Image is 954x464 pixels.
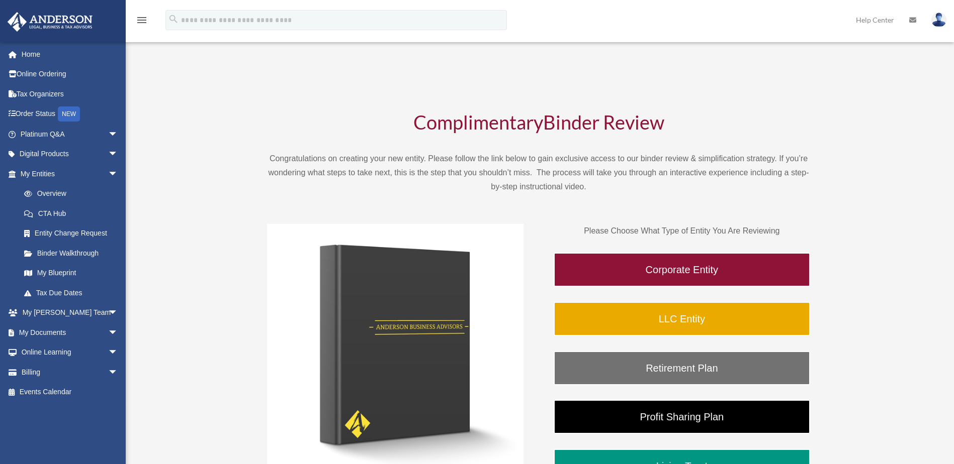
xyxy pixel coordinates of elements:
a: Digital Productsarrow_drop_down [7,144,133,164]
a: Tax Due Dates [14,283,133,303]
img: User Pic [931,13,946,27]
span: arrow_drop_down [108,303,128,323]
span: arrow_drop_down [108,124,128,145]
a: Events Calendar [7,382,133,402]
i: search [168,14,179,25]
a: LLC Entity [554,302,810,336]
a: CTA Hub [14,203,133,223]
i: menu [136,14,148,26]
span: arrow_drop_down [108,362,128,383]
a: Binder Walkthrough [14,243,128,263]
p: Congratulations on creating your new entity. Please follow the link below to gain exclusive acces... [267,152,810,194]
a: Tax Organizers [7,84,133,104]
a: Profit Sharing Plan [554,400,810,434]
a: Overview [14,184,133,204]
a: My Blueprint [14,263,133,283]
a: My [PERSON_NAME] Teamarrow_drop_down [7,303,133,323]
a: Retirement Plan [554,351,810,385]
a: Billingarrow_drop_down [7,362,133,382]
span: arrow_drop_down [108,164,128,184]
span: Complimentary [413,110,543,134]
a: Corporate Entity [554,253,810,287]
a: Online Learningarrow_drop_down [7,342,133,363]
a: Online Ordering [7,64,133,84]
a: Home [7,44,133,64]
a: My Documentsarrow_drop_down [7,322,133,342]
a: Entity Change Request [14,223,133,244]
a: menu [136,18,148,26]
span: arrow_drop_down [108,322,128,343]
span: arrow_drop_down [108,144,128,165]
div: NEW [58,106,80,122]
img: Anderson Advisors Platinum Portal [5,12,96,32]
a: Platinum Q&Aarrow_drop_down [7,124,133,144]
span: arrow_drop_down [108,342,128,363]
span: Binder Review [543,110,664,134]
a: Order StatusNEW [7,104,133,125]
p: Please Choose What Type of Entity You Are Reviewing [554,224,810,238]
a: My Entitiesarrow_drop_down [7,164,133,184]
